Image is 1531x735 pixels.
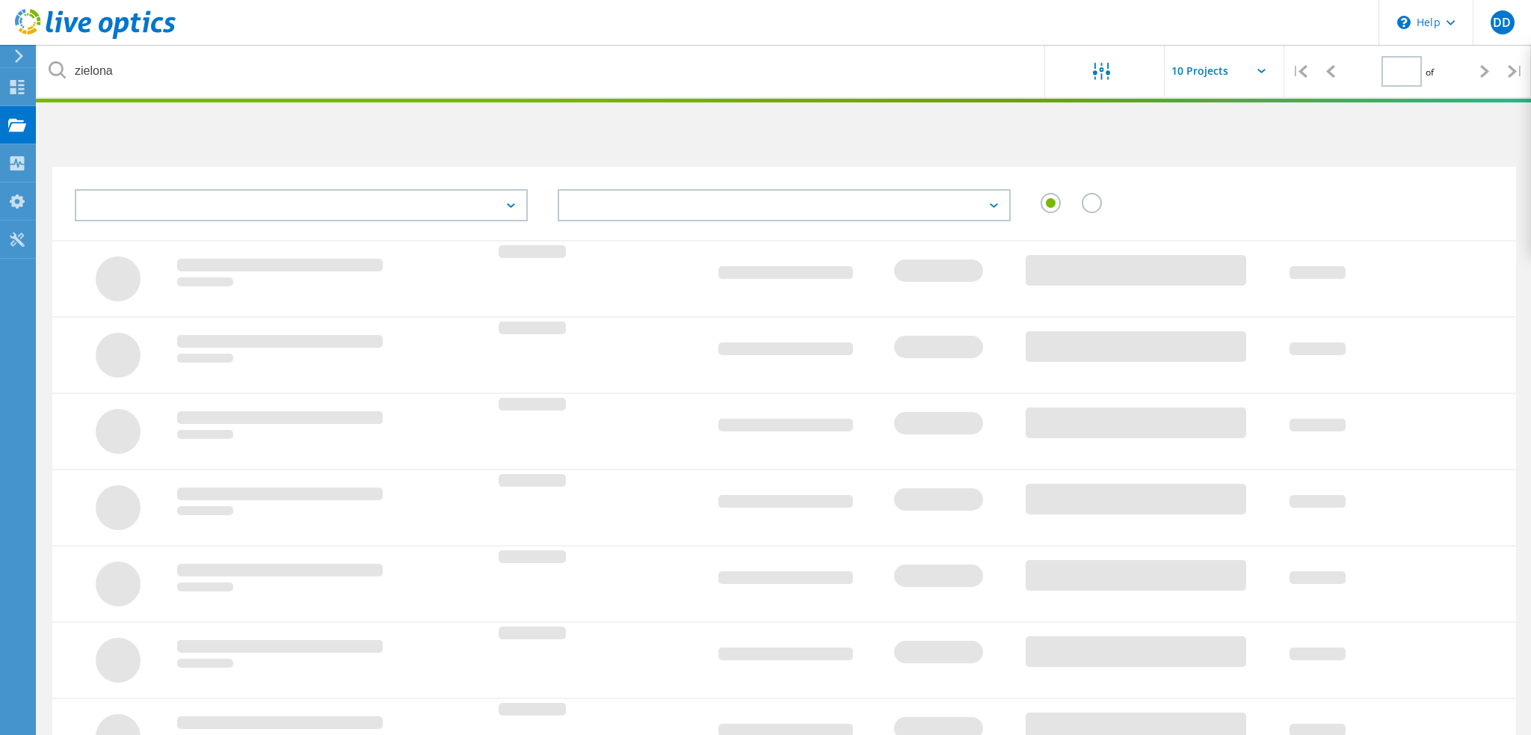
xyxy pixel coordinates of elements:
span: of [1426,66,1434,79]
a: Live Optics Dashboard [15,31,176,42]
input: undefined [37,45,1046,97]
div: | [1284,45,1315,98]
div: | [1500,45,1531,98]
svg: \n [1397,16,1411,29]
span: DD [1493,16,1511,28]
